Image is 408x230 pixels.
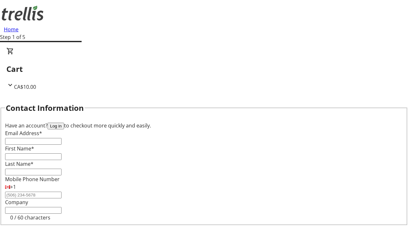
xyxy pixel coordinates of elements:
label: First Name* [5,145,34,152]
label: Last Name* [5,160,33,167]
tr-character-limit: 0 / 60 characters [10,214,50,221]
h2: Cart [6,63,402,75]
span: CA$10.00 [14,83,36,90]
label: Email Address* [5,130,42,137]
div: Have an account? to checkout more quickly and easily. [5,122,403,129]
input: (506) 234-5678 [5,192,62,198]
h2: Contact Information [6,102,84,114]
label: Mobile Phone Number [5,176,60,183]
button: Log in [47,123,64,129]
label: Company [5,199,28,206]
div: CartCA$10.00 [6,47,402,91]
